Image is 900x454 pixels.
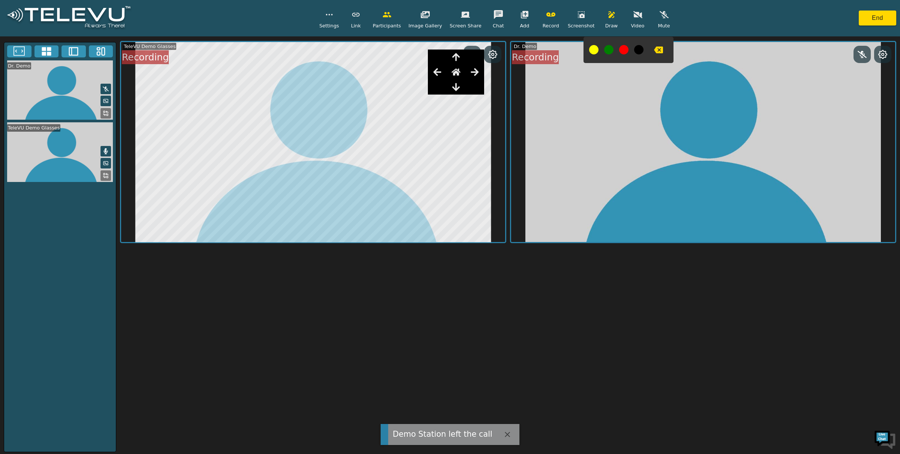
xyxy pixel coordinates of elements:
button: Replace Feed [100,170,111,181]
div: Dr. Demo [513,43,537,50]
span: Record [543,22,559,29]
span: Draw [605,22,618,29]
button: Picture in Picture [100,96,111,106]
span: Image Gallery [408,22,442,29]
span: Participants [373,22,401,29]
img: logoWhite.png [4,4,134,32]
button: Three Window Medium [89,45,113,57]
div: Recording [512,50,559,65]
div: Recording [122,50,169,65]
div: TeleVU Demo Glasses [7,124,60,131]
span: Link [351,22,361,29]
img: Chat Widget [874,428,896,450]
span: Video [631,22,645,29]
button: Replace Feed [100,108,111,119]
div: Dr. Demo [7,62,31,69]
button: Picture in Picture [100,158,111,168]
div: Demo Station left the call [393,428,492,440]
button: Fullscreen [7,45,31,57]
button: Mute [100,84,111,94]
span: Add [520,22,529,29]
div: TeleVU Demo Glasses [123,43,176,50]
button: Two Window Medium [61,45,86,57]
button: 4x4 [34,45,59,57]
span: Screen Share [450,22,481,29]
span: Settings [319,22,339,29]
button: Mute [100,146,111,156]
span: Mute [658,22,670,29]
span: Screenshot [568,22,595,29]
span: Chat [493,22,504,29]
button: End [859,11,896,26]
